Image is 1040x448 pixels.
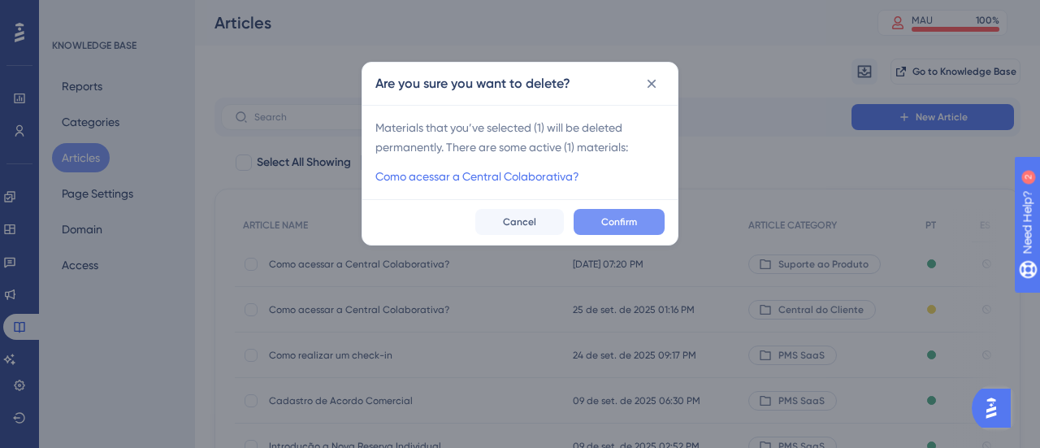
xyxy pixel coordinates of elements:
[503,215,536,228] span: Cancel
[375,118,665,157] span: Materials that you’ve selected ( 1 ) will be deleted permanently. There are some active ( 1 ) mat...
[113,8,118,21] div: 2
[38,4,102,24] span: Need Help?
[972,384,1020,433] iframe: UserGuiding AI Assistant Launcher
[375,74,570,94] h2: Are you sure you want to delete?
[375,167,579,186] a: Como acessar a Central Colaborativa?
[601,215,637,228] span: Confirm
